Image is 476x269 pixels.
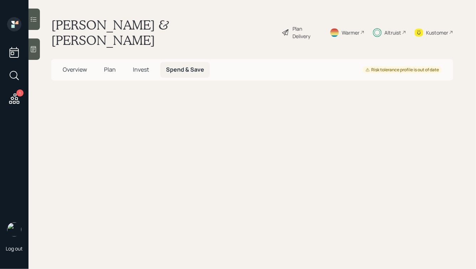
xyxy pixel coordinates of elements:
img: hunter_neumayer.jpg [7,222,21,237]
div: 1 [16,89,24,97]
div: Risk tolerance profile is out of date [366,67,439,73]
span: Invest [133,66,149,73]
span: Overview [63,66,87,73]
div: Warmer [342,29,359,36]
div: Kustomer [426,29,448,36]
div: Altruist [384,29,401,36]
h1: [PERSON_NAME] & [PERSON_NAME] [51,17,276,48]
span: Plan [104,66,116,73]
div: Plan Delivery [293,25,321,40]
div: Log out [6,245,23,252]
span: Spend & Save [166,66,204,73]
